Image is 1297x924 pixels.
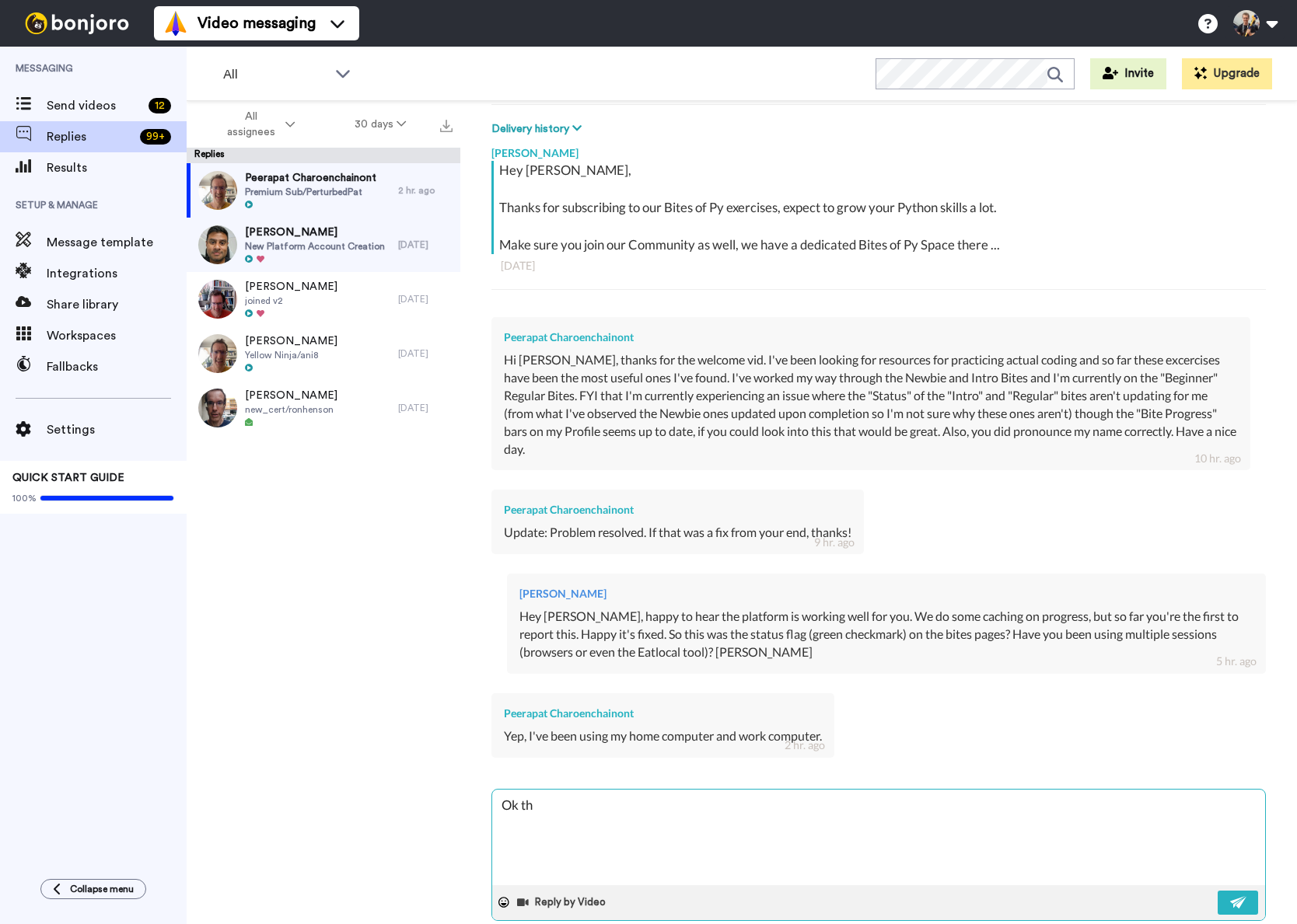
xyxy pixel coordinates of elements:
[398,293,453,305] div: [DATE]
[140,129,171,145] div: 99 +
[516,891,610,914] button: Reply by Video
[245,295,337,307] span: joined v2
[491,120,586,138] button: Delivery history
[504,330,1238,345] div: Peerapat Charoenchainont
[19,12,135,34] img: bj-logo-header-white.svg
[245,388,337,403] span: [PERSON_NAME]
[504,502,851,518] div: Peerapat Charoenchainont
[398,347,453,360] div: [DATE]
[440,120,453,132] img: export.svg
[245,170,376,186] span: Peerapat Charoenchainont
[190,103,325,146] button: All assignees
[519,586,1253,601] div: [PERSON_NAME]
[504,727,822,745] div: Yep, I've been using my home computer and work computer.
[187,381,460,435] a: [PERSON_NAME]new_cert/ronhenson[DATE]
[219,109,282,140] span: All assignees
[398,184,453,197] div: 2 hr. ago
[501,258,1257,274] div: [DATE]
[187,326,460,381] a: [PERSON_NAME]Yellow Ninja/ani8[DATE]
[47,295,187,314] span: Share library
[491,138,1266,161] div: [PERSON_NAME]
[245,225,385,240] span: [PERSON_NAME]
[245,333,337,349] span: [PERSON_NAME]
[492,790,1265,885] textarea: Ok t
[12,492,37,504] span: 100%
[198,334,237,373] img: aa6f49df-472a-4ece-a689-f58e4aff5dff-thumb.jpg
[325,110,436,138] button: 30 days
[245,240,385,253] span: New Platform Account Creation
[12,472,124,483] span: QUICK START GUIDE
[47,233,187,252] span: Message template
[47,127,134,146] span: Replies
[504,351,1238,458] div: Hi [PERSON_NAME], thanks for the welcome vid. I've been looking for resources for practicing actu...
[245,186,376,198] span: Premium Sub/PerturbedPat
[149,98,171,113] div: 12
[1194,451,1241,466] div: 10 hr. ago
[519,608,1253,661] div: Hey [PERSON_NAME], happy to hear the platform is working well for you. We do some caching on prog...
[163,11,188,36] img: vm-color.svg
[504,706,822,721] div: Peerapat Charoenchainont
[1090,58,1166,89] button: Invite
[245,349,337,361] span: Yellow Ninja/ani8
[785,737,825,753] div: 2 hr. ago
[187,163,460,218] a: Peerapat CharoenchainontPremium Sub/PerturbedPat2 hr. ago
[47,420,187,439] span: Settings
[47,264,187,283] span: Integrations
[223,65,327,84] span: All
[47,159,187,177] span: Results
[187,148,460,163] div: Replies
[198,280,237,319] img: 63a00cfa-129b-41a3-8d16-60571a7dc5a1-thumb.jpg
[198,171,237,210] img: 86777a5a-97ab-4882-ab50-0ebb353e7528-thumb.jpg
[198,12,316,34] span: Video messaging
[1230,896,1247,908] img: send-white.svg
[70,883,134,895] span: Collapse menu
[504,524,851,542] div: Update: Problem resolved. If that was a fix from your end, thanks!
[245,279,337,295] span: [PERSON_NAME]
[47,357,187,376] span: Fallbacks
[1182,58,1272,89] button: Upgrade
[499,161,1262,254] div: Hey [PERSON_NAME], Thanks for subscribing to our Bites of Py exercises, expect to grow your Pytho...
[435,113,457,136] button: Export all results that match these filters now.
[1216,654,1257,669] div: 5 hr. ago
[398,239,453,251] div: [DATE]
[47,96,142,115] span: Send videos
[245,403,337,416] span: new_cert/ronhenson
[40,879,146,899] button: Collapse menu
[187,272,460,326] a: [PERSON_NAME]joined v2[DATE]
[187,218,460,272] a: [PERSON_NAME]New Platform Account Creation[DATE]
[47,326,187,345] span: Workspaces
[198,389,237,427] img: e261e8ef-7694-48a6-9920-f389d58d96eb-thumb.jpg
[198,225,237,264] img: d16f3d9a-49f4-4057-9d9f-35bca661647f-thumb.jpg
[398,402,453,414] div: [DATE]
[814,535,855,550] div: 9 hr. ago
